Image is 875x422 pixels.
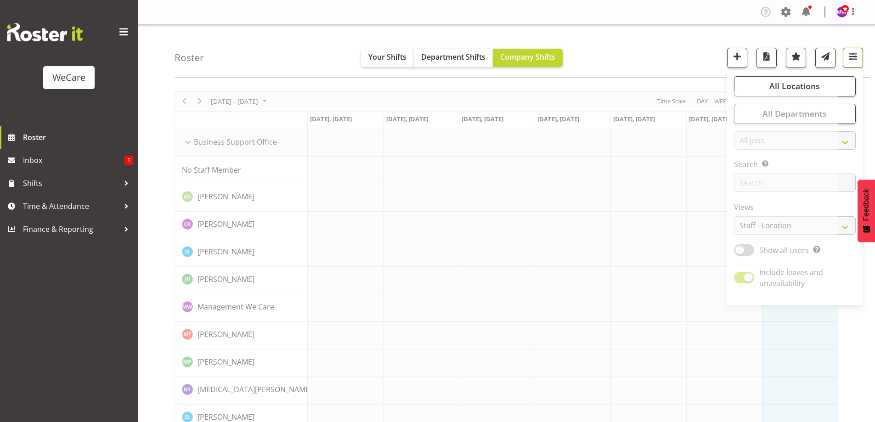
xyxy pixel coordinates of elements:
[7,23,83,41] img: Rosterit website logo
[23,153,124,167] span: Inbox
[23,199,119,213] span: Time & Attendance
[862,189,870,221] span: Feedback
[493,49,563,67] button: Company Shifts
[23,130,133,144] span: Roster
[858,180,875,242] button: Feedback - Show survey
[769,80,820,91] span: All Locations
[414,49,493,67] button: Department Shifts
[175,52,204,63] h4: Roster
[756,48,777,68] button: Download a PDF of the roster according to the set date range.
[734,76,856,96] button: All Locations
[23,222,119,236] span: Finance & Reporting
[836,6,847,17] img: management-we-care10447.jpg
[421,52,485,62] span: Department Shifts
[500,52,555,62] span: Company Shifts
[124,156,133,165] span: 1
[23,176,119,190] span: Shifts
[52,71,85,84] div: WeCare
[786,48,806,68] button: Highlight an important date within the roster.
[843,48,863,68] button: Filter Shifts
[368,52,406,62] span: Your Shifts
[815,48,835,68] button: Send a list of all shifts for the selected filtered period to all rostered employees.
[361,49,414,67] button: Your Shifts
[727,48,747,68] button: Add a new shift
